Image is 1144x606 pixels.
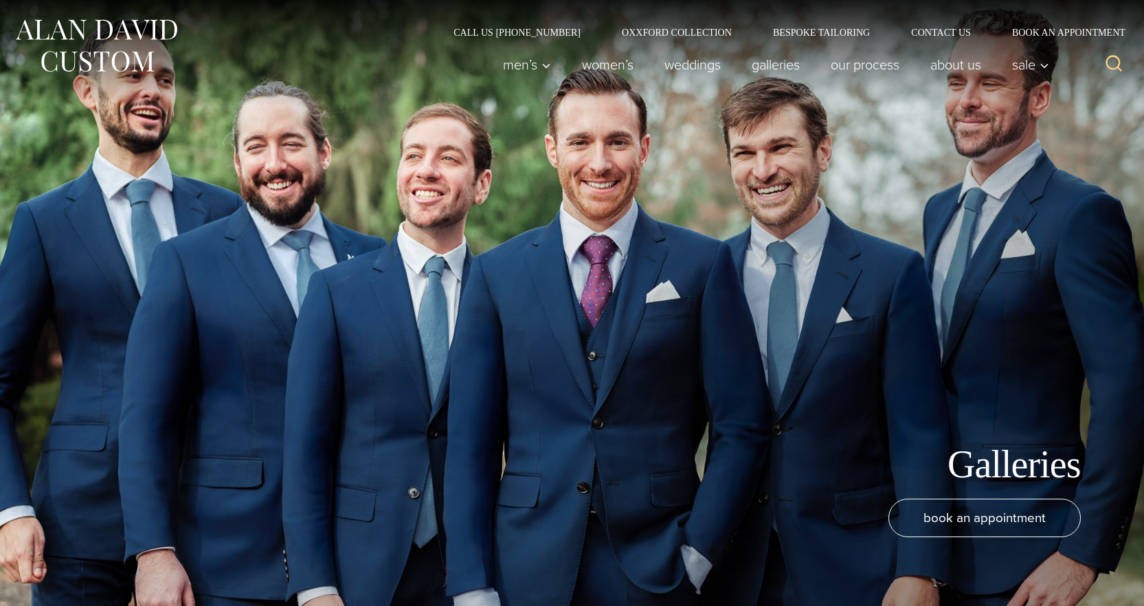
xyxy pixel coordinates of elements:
a: Contact Us [890,28,991,37]
a: Galleries [737,51,816,78]
a: Book an Appointment [991,28,1130,37]
span: Men’s [503,58,551,72]
a: weddings [649,51,737,78]
span: book an appointment [923,508,1046,528]
a: Women’s [567,51,649,78]
button: View Search Form [1097,48,1130,81]
a: Bespoke Tailoring [752,28,890,37]
a: Oxxford Collection [601,28,752,37]
nav: Primary Navigation [488,51,1057,78]
a: Our Process [816,51,915,78]
nav: Secondary Navigation [433,28,1130,37]
a: Call Us [PHONE_NUMBER] [433,28,601,37]
a: book an appointment [888,499,1081,537]
a: About Us [915,51,997,78]
img: Alan David Custom [14,15,179,76]
h1: Galleries [947,442,1081,488]
span: Sale [1012,58,1049,72]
